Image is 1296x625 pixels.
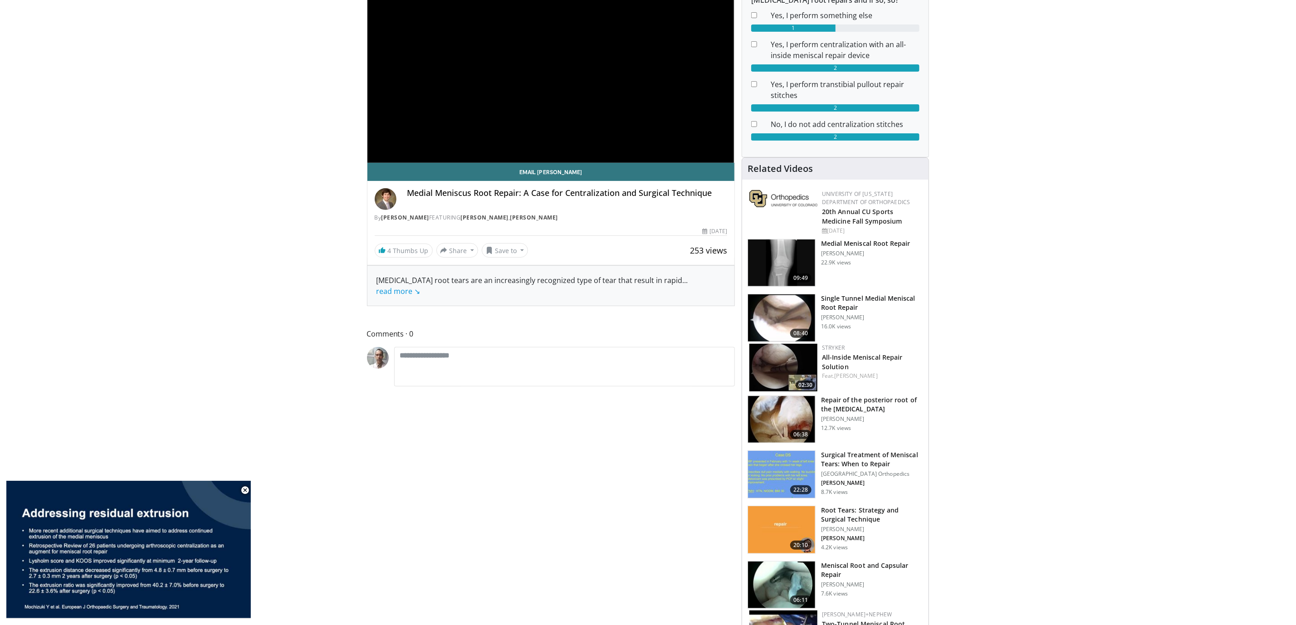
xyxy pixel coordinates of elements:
[821,526,923,533] p: [PERSON_NAME]
[764,119,926,130] dd: No, I do not add centralization stitches
[821,250,910,257] p: [PERSON_NAME]
[796,381,815,389] span: 02:30
[790,596,812,605] span: 06:11
[748,294,815,342] img: ef04edc1-9bea-419b-8656-3c943423183a.150x105_q85_crop-smart_upscale.jpg
[821,470,923,478] p: [GEOGRAPHIC_DATA] Orthopedics
[748,163,813,174] h4: Related Videos
[748,239,923,287] a: 09:49 Medial Meniscal Root Repair [PERSON_NAME] 22.9K views
[790,273,812,283] span: 09:49
[821,535,923,542] p: [PERSON_NAME]
[821,425,851,432] p: 12.7K views
[822,353,903,371] a: All-Inside Meniscal Repair Solution
[821,561,923,579] h3: Meniscal Root and Capsular Repair
[821,415,923,423] p: [PERSON_NAME]
[407,188,728,198] h4: Medial Meniscus Root Repair: A Case for Centralization and Surgical Technique
[236,481,254,500] button: Close
[703,227,727,235] div: [DATE]
[748,561,923,609] a: 06:11 Meniscal Root and Capsular Repair [PERSON_NAME] 7.6K views
[821,479,923,487] p: [PERSON_NAME]
[764,39,926,61] dd: Yes, I perform centralization with an all-inside meniscal repair device
[748,239,815,287] img: 1119205_3.png.150x105_q85_crop-smart_upscale.jpg
[748,450,923,498] a: 22:28 Surgical Treatment of Meniscal Tears: When to Repair [GEOGRAPHIC_DATA] Orthopedics [PERSON_...
[751,104,919,112] div: 2
[377,286,421,296] a: read more ↘
[751,24,836,32] div: 1
[748,396,815,443] img: Thumbnail3_copia_1.jpg.150x105_q85_crop-smart_upscale.jpg
[748,562,815,609] img: bor_1.png.150x105_q85_crop-smart_upscale.jpg
[375,244,433,258] a: 4 Thumbs Up
[764,10,926,21] dd: Yes, I perform something else
[790,329,812,338] span: 08:40
[822,227,921,235] div: [DATE]
[822,207,902,225] a: 20th Annual CU Sports Medicine Fall Symposium
[367,328,735,340] span: Comments 0
[821,590,848,597] p: 7.6K views
[822,344,845,352] a: Stryker
[751,64,919,72] div: 2
[821,488,848,496] p: 8.7K views
[821,450,923,469] h3: Surgical Treatment of Meniscal Tears: When to Repair
[751,133,919,141] div: 2
[821,314,923,321] p: [PERSON_NAME]
[764,79,926,101] dd: Yes, I perform transtibial pullout repair stitches
[790,485,812,494] span: 22:28
[367,347,389,369] img: Avatar
[377,275,688,296] span: ...
[749,190,817,207] img: 355603a8-37da-49b6-856f-e00d7e9307d3.png.150x105_q85_autocrop_double_scale_upscale_version-0.2.png
[748,451,815,498] img: 73f26c0b-5ccf-44fc-8ea3-fdebfe20c8f0.150x105_q85_crop-smart_upscale.jpg
[690,245,727,256] span: 253 views
[388,246,391,255] span: 4
[821,239,910,248] h3: Medial Meniscal Root Repair
[835,372,878,380] a: [PERSON_NAME]
[749,344,817,391] a: 02:30
[436,243,479,258] button: Share
[377,275,726,297] div: [MEDICAL_DATA] root tears are an increasingly recognized type of tear that result in rapid
[749,344,817,391] img: 7dbf7e9d-5d78-4ac6-a426-3ccf50cd13b9.150x105_q85_crop-smart_upscale.jpg
[748,396,923,444] a: 06:38 Repair of the posterior root of the [MEDICAL_DATA] [PERSON_NAME] 12.7K views
[821,396,923,414] h3: Repair of the posterior root of the [MEDICAL_DATA]
[821,506,923,524] h3: Root Tears: Strategy and Surgical Technique
[6,481,251,619] video-js: Video Player
[375,188,396,210] img: Avatar
[748,506,923,554] a: 20:10 Root Tears: Strategy and Surgical Technique [PERSON_NAME] [PERSON_NAME] 4.2K views
[748,506,815,553] img: c4e7adc3-e1bb-45b8-8ec3-d6da9a633c9b.150x105_q85_crop-smart_upscale.jpg
[821,259,851,266] p: 22.9K views
[822,190,910,206] a: University of [US_STATE] Department of Orthopaedics
[381,214,430,221] a: [PERSON_NAME]
[822,610,892,618] a: [PERSON_NAME]+Nephew
[790,430,812,439] span: 06:38
[822,372,921,380] div: Feat.
[367,163,735,181] a: Email [PERSON_NAME]
[790,541,812,550] span: 20:10
[821,544,848,551] p: 4.2K views
[375,214,728,222] div: By FEATURING ,
[821,294,923,312] h3: Single Tunnel Medial Meniscal Root Repair
[461,214,509,221] a: [PERSON_NAME]
[821,581,923,588] p: [PERSON_NAME]
[482,243,528,258] button: Save to
[821,323,851,330] p: 16.0K views
[748,294,923,342] a: 08:40 Single Tunnel Medial Meniscal Root Repair [PERSON_NAME] 16.0K views
[510,214,558,221] a: [PERSON_NAME]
